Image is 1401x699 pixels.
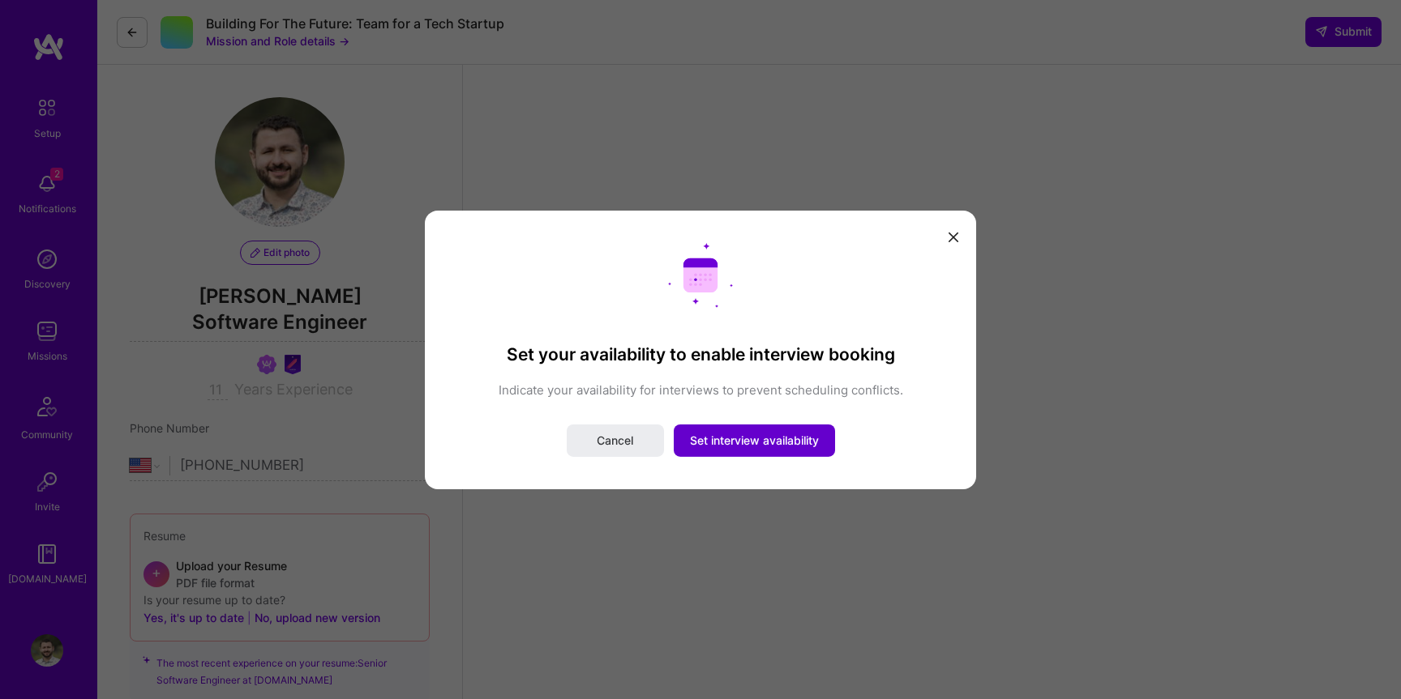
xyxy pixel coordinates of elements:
[567,424,664,457] button: Cancel
[949,232,958,242] i: icon Close
[457,343,944,364] h3: Set your availability to enable interview booking
[597,433,633,449] span: Cancel
[668,242,733,307] img: Calendar
[457,381,944,399] p: Indicate your availability for interviews to prevent scheduling conflicts.
[425,210,976,488] div: modal
[690,433,819,449] span: Set interview availability
[674,424,835,457] button: Set interview availability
